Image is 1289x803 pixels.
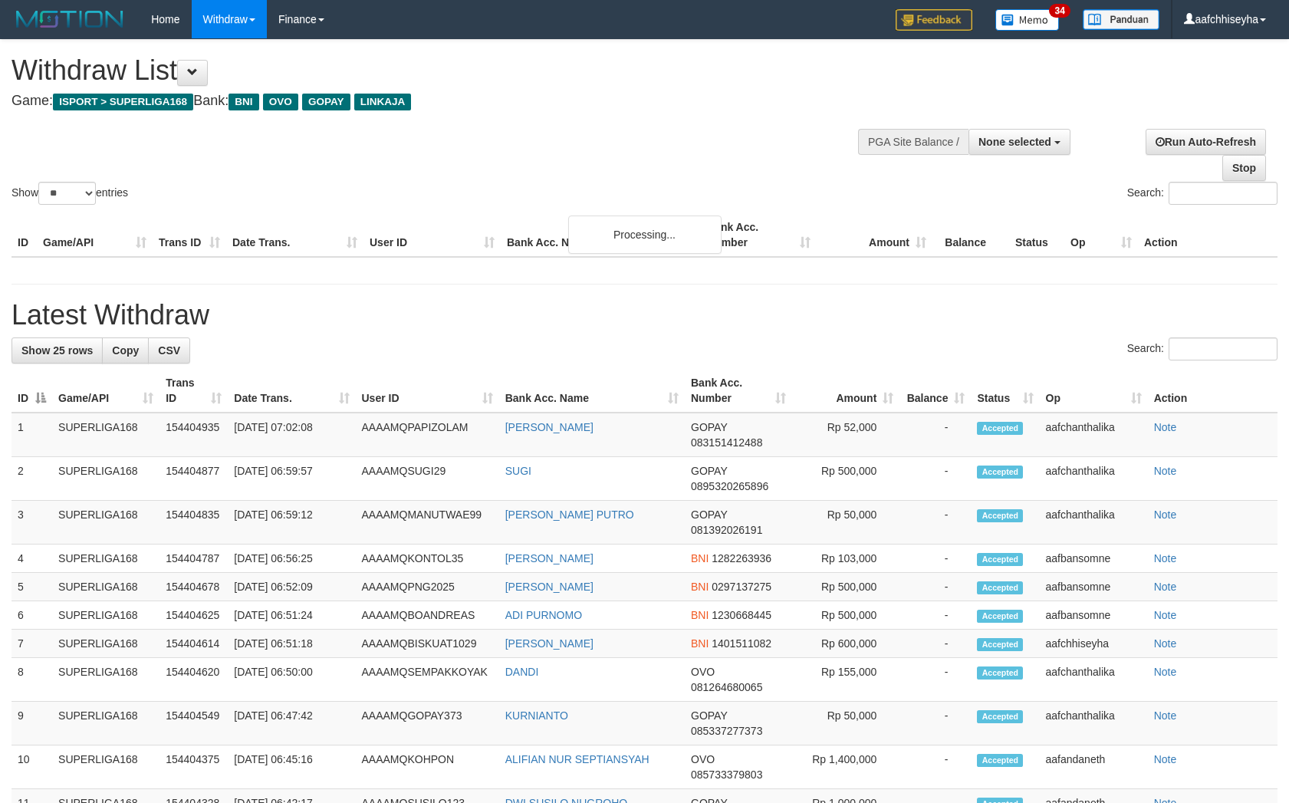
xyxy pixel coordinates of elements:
td: SUPERLIGA168 [52,573,159,601]
span: Copy 081392026191 to clipboard [691,524,762,536]
select: Showentries [38,182,96,205]
th: Op [1064,213,1138,257]
td: 154404678 [159,573,228,601]
span: Accepted [977,638,1023,651]
div: PGA Site Balance / [858,129,968,155]
td: [DATE] 06:56:25 [228,545,355,573]
span: Copy 0297137275 to clipboard [712,581,771,593]
a: Note [1154,465,1177,477]
img: panduan.png [1083,9,1159,30]
div: Processing... [568,216,722,254]
label: Search: [1127,337,1277,360]
td: AAAAMQGOPAY373 [356,702,499,745]
td: - [899,601,971,630]
span: Accepted [977,422,1023,435]
th: Game/API [37,213,153,257]
a: Note [1154,709,1177,722]
td: Rp 500,000 [792,457,899,501]
span: CSV [158,344,180,357]
span: LINKAJA [354,94,412,110]
td: AAAAMQSEMPAKKOYAK [356,658,499,702]
td: [DATE] 06:52:09 [228,573,355,601]
td: aafchhiseyha [1040,630,1148,658]
span: BNI [691,637,709,650]
label: Show entries [12,182,128,205]
td: aafbansomne [1040,573,1148,601]
td: aafchanthalika [1040,658,1148,702]
td: SUPERLIGA168 [52,413,159,457]
span: Accepted [977,581,1023,594]
td: 154404625 [159,601,228,630]
label: Search: [1127,182,1277,205]
td: [DATE] 06:50:00 [228,658,355,702]
td: - [899,658,971,702]
td: 154404614 [159,630,228,658]
a: [PERSON_NAME] PUTRO [505,508,634,521]
span: Accepted [977,754,1023,767]
td: [DATE] 06:59:12 [228,501,355,545]
span: None selected [978,136,1051,148]
th: Action [1138,213,1277,257]
img: Feedback.jpg [896,9,972,31]
td: Rp 103,000 [792,545,899,573]
span: GOPAY [691,421,727,433]
th: Date Trans. [226,213,363,257]
td: - [899,545,971,573]
th: Game/API: activate to sort column ascending [52,369,159,413]
span: BNI [691,609,709,621]
td: [DATE] 06:47:42 [228,702,355,745]
td: AAAAMQKOHPON [356,745,499,789]
th: Amount: activate to sort column ascending [792,369,899,413]
td: [DATE] 06:59:57 [228,457,355,501]
span: OVO [691,666,715,678]
td: - [899,457,971,501]
a: ADI PURNOMO [505,609,582,621]
td: 154404835 [159,501,228,545]
td: 154404935 [159,413,228,457]
td: 1 [12,413,52,457]
td: aafchanthalika [1040,501,1148,545]
td: SUPERLIGA168 [52,545,159,573]
td: Rp 50,000 [792,501,899,545]
th: Action [1148,369,1277,413]
td: 9 [12,702,52,745]
td: [DATE] 06:45:16 [228,745,355,789]
input: Search: [1169,337,1277,360]
td: aafbansomne [1040,545,1148,573]
td: Rp 50,000 [792,702,899,745]
td: - [899,501,971,545]
td: Rp 500,000 [792,573,899,601]
td: 154404877 [159,457,228,501]
span: Show 25 rows [21,344,93,357]
a: Note [1154,581,1177,593]
a: ALIFIAN NUR SEPTIANSYAH [505,753,649,765]
td: - [899,702,971,745]
td: SUPERLIGA168 [52,601,159,630]
span: BNI [691,552,709,564]
td: 6 [12,601,52,630]
th: User ID [363,213,501,257]
h1: Latest Withdraw [12,300,1277,331]
td: aafchanthalika [1040,702,1148,745]
span: 34 [1049,4,1070,18]
a: [PERSON_NAME] [505,581,594,593]
td: Rp 155,000 [792,658,899,702]
td: SUPERLIGA168 [52,658,159,702]
th: Op: activate to sort column ascending [1040,369,1148,413]
span: GOPAY [691,465,727,477]
a: CSV [148,337,190,364]
th: Bank Acc. Number [701,213,817,257]
td: [DATE] 06:51:24 [228,601,355,630]
span: Accepted [977,666,1023,680]
span: OVO [263,94,298,110]
input: Search: [1169,182,1277,205]
td: - [899,630,971,658]
th: Trans ID: activate to sort column ascending [159,369,228,413]
h4: Game: Bank: [12,94,844,109]
button: None selected [968,129,1070,155]
a: Note [1154,753,1177,765]
td: 8 [12,658,52,702]
span: GOPAY [691,508,727,521]
td: AAAAMQMANUTWAE99 [356,501,499,545]
td: aafchanthalika [1040,457,1148,501]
